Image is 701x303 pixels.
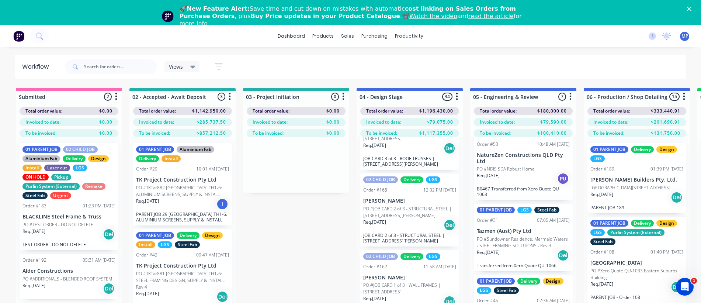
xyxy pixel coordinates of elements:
div: Delivery [177,232,199,239]
div: Install [162,155,181,162]
span: Total order value: [593,108,630,114]
div: 01:23 PM [DATE] [83,203,115,209]
span: Invoiced to date: [253,119,288,125]
span: $285,737.50 [197,119,226,125]
span: To be invoiced: [253,130,284,137]
div: 02 CHILD JOB [363,176,398,183]
p: Req. [DATE] [363,295,386,302]
div: Aluminium Fab [22,155,60,162]
p: PO #JOB CARD 1 of 3 - WALL FRAMES | [STREET_ADDRESS] [363,282,456,295]
span: $857,212.50 [197,130,226,137]
b: Buy Price updates in your Product Catalogue [251,13,400,20]
div: Del [103,283,115,295]
p: PO #TKTar881 [GEOGRAPHIC_DATA] TH1-6: STEEL FRAMING DESIGN, SUPPLY & INSTALL - Rev 4 [136,271,229,290]
div: LGS [426,253,440,260]
span: $0.00 [326,130,340,137]
p: PO #TEST ORDER - DO NOT DELETE [22,221,93,228]
div: Delivery [63,155,86,162]
p: Req. [DATE] [363,219,386,225]
p: [PERSON_NAME] [363,275,456,281]
div: Delivery [400,176,423,183]
div: Close [687,7,694,11]
p: TK Project Construction Pty Ltd [136,263,229,269]
p: NatureZen Constructions QLD Pty Ltd [477,152,570,165]
div: Del [671,192,683,203]
span: $180,000.00 [537,108,567,114]
div: 05:31 AM [DATE] [83,257,115,264]
div: Laser cut [44,165,70,171]
p: Req. [DATE] [477,172,500,179]
div: Order #5010:48 AM [DATE]NatureZen Constructions QLD Pty LtdPO #NDIS SDA Robust HomeReq.[DATE]PUB0... [474,118,573,200]
span: Invoiced to date: [480,119,515,125]
div: productivity [391,31,427,42]
div: Steel Fab [534,207,559,213]
div: Del [444,219,455,231]
div: Purlin System (External) [22,183,80,190]
div: I [216,198,228,210]
div: 02 CHILD JOB [63,146,98,153]
p: Req. [DATE] [22,228,45,235]
div: Steel Fab [494,287,519,294]
span: Total order value: [139,108,176,114]
div: 02 CHILD JOBDeliveryLGSOrder #16812:02 PM [DATE][PERSON_NAME]PO #JOB CARD 2 of 3 - STRUCTURAL STE... [360,173,459,247]
img: Factory [13,31,24,42]
div: Order #19205:31 AM [DATE]Alder ConstructionsPO #ADDITIONALS - BLENDED ROOF SYSTEMReq.[DATE]Del [20,254,118,299]
p: PARENT JOB 189 [590,205,683,210]
div: Purlin System (External) [607,229,664,236]
b: New Feature Alert: [187,5,250,12]
input: Search for orders... [84,59,157,74]
div: 🚀 Save time and cut down on mistakes with automatic , plus .📽️ and for more info. [180,5,528,27]
div: Order #108 [590,249,614,255]
div: Order #183 [22,203,46,209]
p: Req. [DATE] [590,191,613,198]
span: 1 [691,278,697,284]
span: $131,750.00 [651,130,680,137]
div: LGS [517,207,532,213]
div: 09:47 AM [DATE] [196,252,229,258]
img: Profile image for Team [162,10,174,22]
p: PO #Sundowner Residence, Mermaid Waters - STEEL FRAMING SOLUTIONS - Rev 3 [477,236,570,249]
span: $79,590.00 [540,119,567,125]
p: [GEOGRAPHIC_DATA] [590,260,683,266]
span: $201,690.91 [651,119,680,125]
p: TEST ORDER - DO NOT DELETE [22,242,115,247]
p: Tazmen (Aust) Pty Ltd [477,228,570,234]
span: $0.00 [99,130,112,137]
div: Design [88,155,109,162]
div: 01 PARENT JOBLGSSteel FabOrder #3107:05 AM [DATE]Tazmen (Aust) Pty LtdPO #Sundowner Residence, Me... [474,204,573,271]
p: JOB CARD 3 of 3 - ROOF TRUSSES | [STREET_ADDRESS][PERSON_NAME] [363,156,456,167]
p: JOB CARD 2 of 3 - STRUCTURAL STEEL | [STREET_ADDRESS][PERSON_NAME] [363,233,456,244]
p: PARENT JOB - Order 108 [590,295,683,300]
span: Total order value: [25,108,62,114]
div: purchasing [358,31,391,42]
p: [GEOGRAPHIC_DATA][STREET_ADDRESS] [590,185,670,191]
p: Req. [DATE] [136,290,159,297]
div: Steel Fab [590,238,615,245]
iframe: Intercom live chat [676,278,694,296]
p: Req. [DATE] [22,282,45,289]
div: Del [557,249,569,261]
span: $0.00 [99,108,112,114]
div: Order #29 [136,166,157,172]
div: Delivery [136,155,159,162]
div: LGS [477,287,491,294]
p: [PERSON_NAME] Builders Pty. Ltd. [590,177,683,183]
div: Workflow [22,62,52,71]
span: $1,142,950.00 [192,108,226,114]
span: $1,117,355.00 [419,130,453,137]
div: Steel Fab [22,192,48,199]
span: Total order value: [366,108,403,114]
p: Req. [DATE] [363,142,386,149]
div: 01:40 PM [DATE] [650,249,683,255]
p: TK Project Construction Pty Ltd [136,177,229,183]
div: Remake [82,183,105,190]
div: LGS [73,165,87,171]
div: 01 PARENT JOB [136,146,174,153]
div: Delivery [631,220,654,227]
div: 01 PARENT JOB [22,146,60,153]
a: dashboard [274,31,309,42]
div: 01 PARENT JOB [590,220,628,227]
span: To be invoiced: [366,130,397,137]
p: PARENT JOB 29 [GEOGRAPHIC_DATA] TH1-6: ALUMINIUM SCREENS, SUPPLY & INSTALL [136,211,229,223]
p: PO #NDIS SDA Robust Home [477,166,535,172]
